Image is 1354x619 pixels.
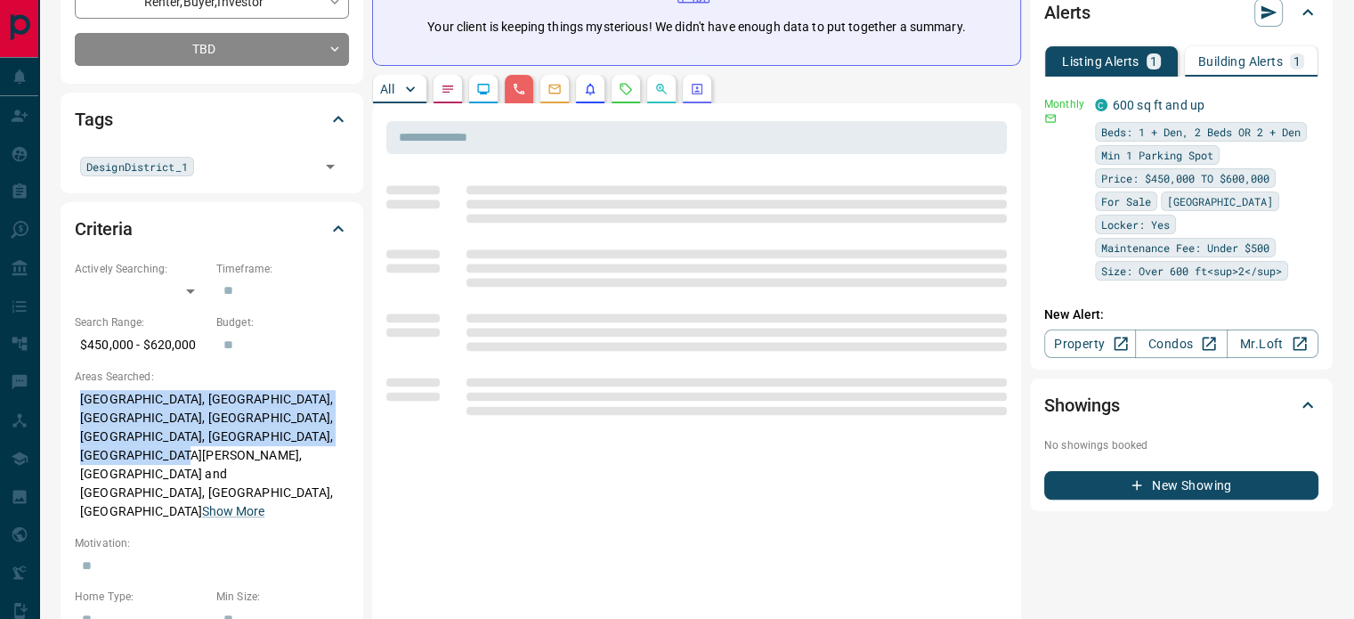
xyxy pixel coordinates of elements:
svg: Notes [441,82,455,96]
p: Monthly [1044,96,1084,112]
span: [GEOGRAPHIC_DATA] [1167,192,1273,210]
p: Min Size: [216,589,349,605]
svg: Email [1044,112,1057,125]
button: Show More [202,502,264,521]
h2: Criteria [75,215,133,243]
span: Price: $450,000 TO $600,000 [1101,169,1269,187]
svg: Requests [619,82,633,96]
p: Actively Searching: [75,261,207,277]
p: Home Type: [75,589,207,605]
span: Locker: Yes [1101,216,1170,233]
div: condos.ca [1095,99,1107,111]
p: Motivation: [75,535,349,551]
p: 1 [1150,55,1157,68]
p: Building Alerts [1198,55,1283,68]
p: 1 [1293,55,1301,68]
p: Search Range: [75,314,207,330]
a: Property [1044,330,1136,358]
p: No showings booked [1044,437,1318,453]
svg: Listing Alerts [583,82,597,96]
span: Maintenance Fee: Under $500 [1101,239,1269,257]
span: Min 1 Parking Spot [1101,146,1213,164]
span: DesignDistrict_1 [86,158,188,175]
p: Budget: [216,314,349,330]
div: Criteria [75,208,349,250]
p: New Alert: [1044,305,1318,324]
p: Areas Searched: [75,369,349,385]
svg: Emails [547,82,562,96]
span: Beds: 1 + Den, 2 Beds OR 2 + Den [1101,123,1301,141]
p: $450,000 - $620,000 [75,330,207,360]
div: Tags [75,98,349,141]
span: Size: Over 600 ft<sup>2</sup> [1101,262,1282,280]
svg: Agent Actions [690,82,704,96]
p: Listing Alerts [1062,55,1139,68]
h2: Tags [75,105,112,134]
button: Open [318,154,343,179]
a: Condos [1135,330,1227,358]
a: 600 sq ft and up [1113,98,1204,112]
span: For Sale [1101,192,1151,210]
h2: Showings [1044,391,1120,419]
svg: Opportunities [654,82,669,96]
a: Mr.Loft [1227,330,1318,358]
svg: Lead Browsing Activity [476,82,491,96]
p: Timeframe: [216,261,349,277]
button: New Showing [1044,471,1318,500]
div: Showings [1044,384,1318,427]
p: Your client is keeping things mysterious! We didn't have enough data to put together a summary. [427,18,965,37]
svg: Calls [512,82,526,96]
p: [GEOGRAPHIC_DATA], [GEOGRAPHIC_DATA], [GEOGRAPHIC_DATA], [GEOGRAPHIC_DATA], [GEOGRAPHIC_DATA], [G... [75,385,349,526]
div: TBD [75,33,349,66]
p: All [380,83,394,95]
